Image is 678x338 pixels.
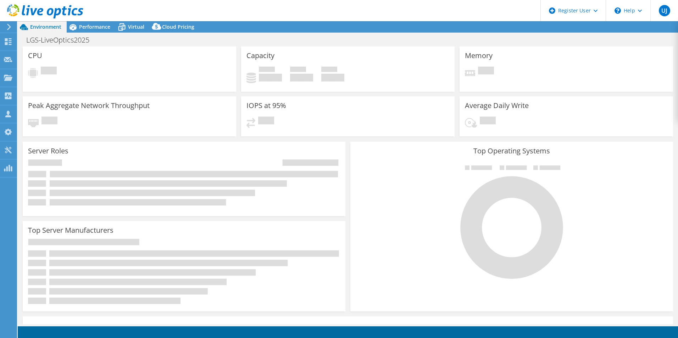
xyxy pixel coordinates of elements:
[290,67,306,74] span: Free
[28,52,42,60] h3: CPU
[659,5,670,16] span: UJ
[465,52,493,60] h3: Memory
[28,226,113,234] h3: Top Server Manufacturers
[258,117,274,126] span: Pending
[128,23,144,30] span: Virtual
[28,147,68,155] h3: Server Roles
[290,74,313,81] h4: 0 GiB
[162,23,194,30] span: Cloud Pricing
[41,67,57,76] span: Pending
[246,102,286,109] h3: IOPS at 95%
[321,67,337,74] span: Total
[28,102,150,109] h3: Peak Aggregate Network Throughput
[30,23,61,30] span: Environment
[356,147,668,155] h3: Top Operating Systems
[480,117,496,126] span: Pending
[321,74,344,81] h4: 0 GiB
[478,67,494,76] span: Pending
[259,74,282,81] h4: 0 GiB
[79,23,110,30] span: Performance
[246,52,274,60] h3: Capacity
[41,117,57,126] span: Pending
[615,7,621,14] svg: \n
[465,102,529,109] h3: Average Daily Write
[259,67,275,74] span: Used
[23,36,100,44] h1: LGS-LiveOptics2025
